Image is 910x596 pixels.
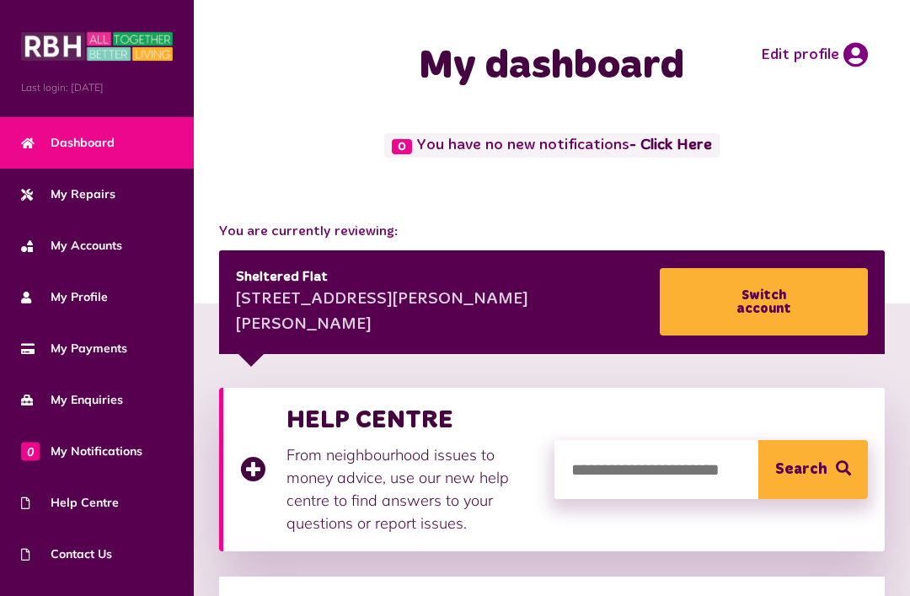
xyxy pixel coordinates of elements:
[21,134,115,152] span: Dashboard
[660,268,868,336] a: Switch account
[21,545,112,563] span: Contact Us
[21,391,123,409] span: My Enquiries
[286,443,538,534] p: From neighbourhood issues to money advice, use our new help centre to find answers to your questi...
[629,138,712,153] a: - Click Here
[21,443,142,460] span: My Notifications
[286,405,538,435] h3: HELP CENTRE
[775,440,827,499] span: Search
[21,30,173,63] img: MyRBH
[21,340,127,357] span: My Payments
[21,288,108,306] span: My Profile
[758,440,868,499] button: Search
[21,442,40,460] span: 0
[392,139,412,154] span: 0
[21,237,122,255] span: My Accounts
[236,287,660,337] div: [STREET_ADDRESS][PERSON_NAME][PERSON_NAME]
[761,42,868,67] a: Edit profile
[21,80,173,95] span: Last login: [DATE]
[276,42,827,91] h1: My dashboard
[384,133,719,158] span: You have no new notifications
[21,494,119,512] span: Help Centre
[236,267,660,287] div: Sheltered Flat
[219,222,885,242] span: You are currently reviewing:
[21,185,115,203] span: My Repairs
